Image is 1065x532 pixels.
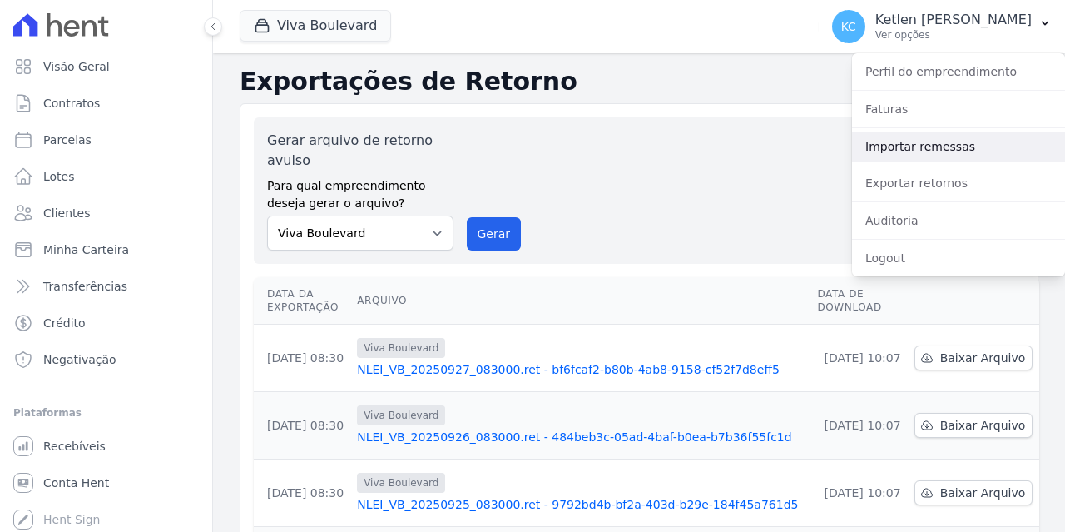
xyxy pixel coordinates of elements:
span: Transferências [43,278,127,295]
label: Para qual empreendimento deseja gerar o arquivo? [267,171,453,212]
td: [DATE] 10:07 [810,325,907,392]
button: Viva Boulevard [240,10,391,42]
td: [DATE] 08:30 [254,325,350,392]
span: Lotes [43,168,75,185]
button: KC Ketlen [PERSON_NAME] Ver opções [819,3,1065,50]
span: Conta Hent [43,475,109,491]
a: Recebíveis [7,430,206,463]
td: [DATE] 10:07 [810,460,907,527]
span: Clientes [43,205,90,221]
span: Contratos [43,95,100,112]
a: Contratos [7,87,206,120]
span: Baixar Arquivo [940,350,1026,366]
th: Arquivo [350,277,810,325]
a: Faturas [852,94,1065,124]
span: Minha Carteira [43,241,129,258]
a: Baixar Arquivo [914,346,1033,370]
a: Transferências [7,270,206,303]
a: Minha Carteira [7,233,206,266]
td: [DATE] 10:07 [810,392,907,460]
a: Perfil do empreendimento [852,57,1065,87]
td: [DATE] 08:30 [254,460,350,527]
p: Ketlen [PERSON_NAME] [875,12,1032,28]
a: Baixar Arquivo [914,413,1033,438]
div: Plataformas [13,403,199,423]
a: Auditoria [852,206,1065,236]
a: Importar remessas [852,132,1065,162]
a: NLEI_VB_20250927_083000.ret - bf6fcaf2-b80b-4ab8-9158-cf52f7d8eff5 [357,361,804,378]
p: Ver opções [875,28,1032,42]
a: NLEI_VB_20250925_083000.ret - 9792bd4b-bf2a-403d-b29e-184f45a761d5 [357,496,804,513]
span: Viva Boulevard [357,473,445,493]
a: Crédito [7,306,206,340]
span: Baixar Arquivo [940,485,1026,501]
span: Crédito [43,315,86,331]
a: Conta Hent [7,466,206,500]
a: NLEI_VB_20250926_083000.ret - 484beb3c-05ad-4baf-b0ea-b7b36f55fc1d [357,429,804,445]
th: Data de Download [810,277,907,325]
a: Visão Geral [7,50,206,83]
th: Data da Exportação [254,277,350,325]
h2: Exportações de Retorno [240,67,1038,97]
span: Recebíveis [43,438,106,455]
span: Visão Geral [43,58,110,75]
a: Logout [852,243,1065,273]
a: Parcelas [7,123,206,157]
span: Parcelas [43,132,92,148]
a: Lotes [7,160,206,193]
a: Exportar retornos [852,168,1065,198]
a: Negativação [7,343,206,376]
span: Viva Boulevard [357,338,445,358]
label: Gerar arquivo de retorno avulso [267,131,453,171]
td: [DATE] 08:30 [254,392,350,460]
span: KC [841,21,856,32]
span: Baixar Arquivo [940,417,1026,434]
a: Baixar Arquivo [914,480,1033,505]
a: Clientes [7,196,206,230]
span: Viva Boulevard [357,405,445,425]
span: Negativação [43,351,116,368]
button: Gerar [467,217,522,251]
